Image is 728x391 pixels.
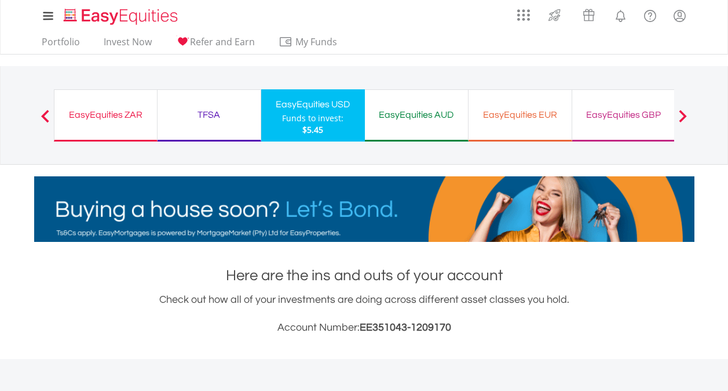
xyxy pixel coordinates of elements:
div: EasyEquities GBP [579,107,668,123]
img: grid-menu-icon.svg [517,9,530,21]
button: Previous [34,115,57,127]
span: EE351043-1209170 [360,322,451,333]
img: vouchers-v2.svg [579,6,598,24]
div: Check out how all of your investments are doing across different asset classes you hold. [34,292,694,336]
div: EasyEquities AUD [372,107,461,123]
a: Refer and Earn [171,36,259,54]
a: Notifications [606,3,635,26]
img: EasyEquities_Logo.png [61,7,182,26]
h3: Account Number: [34,320,694,336]
span: Refer and Earn [190,35,255,48]
div: TFSA [164,107,254,123]
img: EasyMortage Promotion Banner [34,176,694,242]
div: EasyEquities ZAR [61,107,150,123]
a: Home page [59,3,182,26]
span: My Funds [279,34,354,49]
a: My Profile [665,3,694,28]
a: Invest Now [99,36,156,54]
h1: Here are the ins and outs of your account [34,265,694,286]
img: thrive-v2.svg [545,6,564,24]
div: EasyEquities USD [268,96,358,113]
span: $5.45 [302,124,323,135]
a: AppsGrid [510,3,537,21]
a: FAQ's and Support [635,3,665,26]
div: EasyEquities EUR [475,107,565,123]
a: Vouchers [572,3,606,24]
a: Portfolio [37,36,85,54]
button: Next [671,115,694,127]
div: Funds to invest: [282,113,343,124]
